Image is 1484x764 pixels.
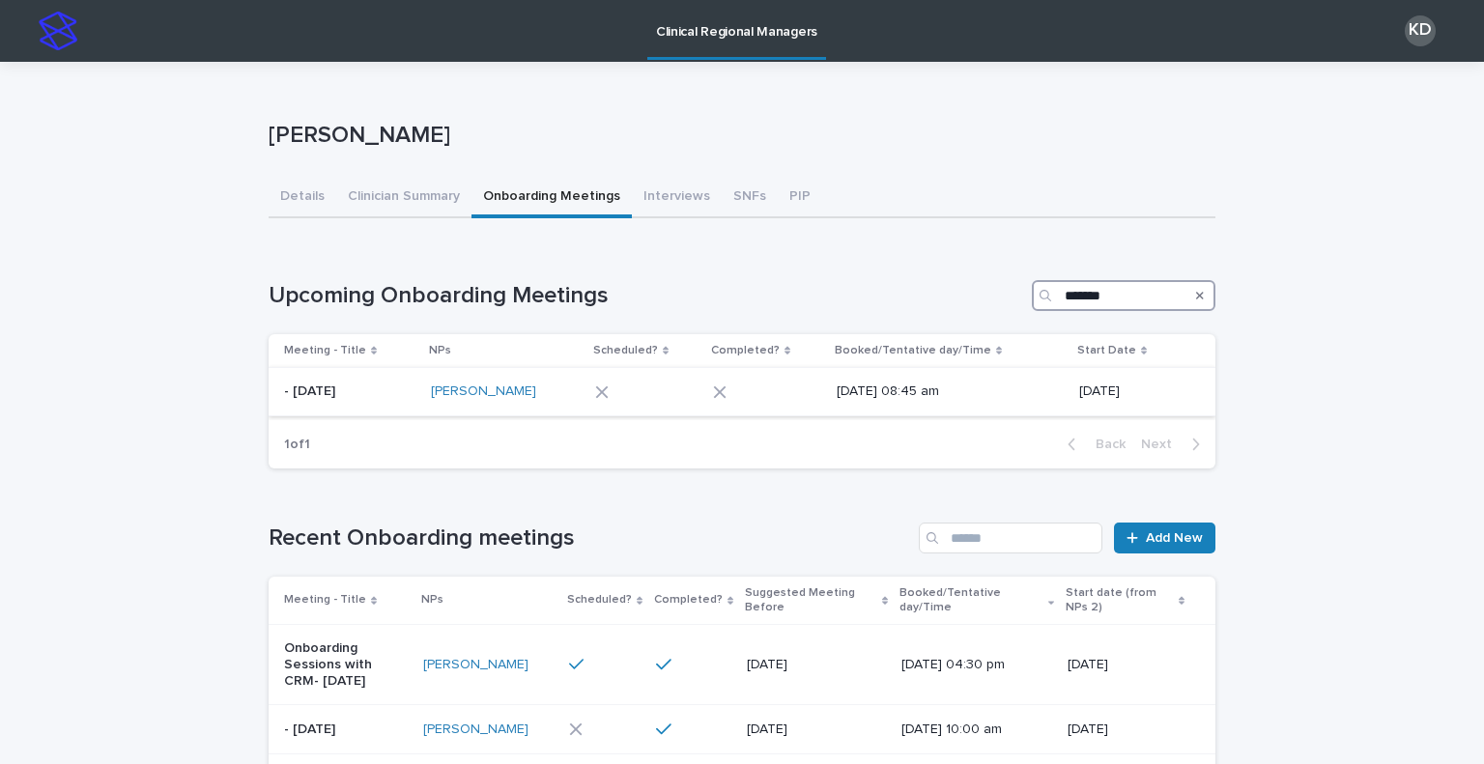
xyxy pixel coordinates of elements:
[747,657,885,673] p: [DATE]
[593,340,658,361] p: Scheduled?
[1066,582,1174,618] p: Start date (from NPs 2)
[423,722,528,738] a: [PERSON_NAME]
[747,722,885,738] p: [DATE]
[269,282,1024,310] h1: Upcoming Onboarding Meetings
[745,582,876,618] p: Suggested Meeting Before
[654,589,723,610] p: Completed?
[711,340,780,361] p: Completed?
[778,178,822,218] button: PIP
[421,589,443,610] p: NPs
[269,421,326,468] p: 1 of 1
[423,657,528,673] a: [PERSON_NAME]
[1079,383,1184,400] p: [DATE]
[919,523,1102,553] input: Search
[284,383,415,400] p: - [DATE]
[284,340,366,361] p: Meeting - Title
[429,340,451,361] p: NPs
[1133,436,1215,453] button: Next
[1141,438,1184,451] span: Next
[1077,340,1136,361] p: Start Date
[471,178,632,218] button: Onboarding Meetings
[567,589,632,610] p: Scheduled?
[269,705,1215,754] tr: - [DATE][PERSON_NAME] [DATE][DATE] 10:00 am[DATE]
[284,640,408,689] p: Onboarding Sessions with CRM- [DATE]
[269,122,1208,150] p: [PERSON_NAME]
[269,524,911,552] h1: Recent Onboarding meetings
[901,722,1040,738] p: [DATE] 10:00 am
[39,12,77,50] img: stacker-logo-s-only.png
[1032,280,1215,311] input: Search
[431,383,536,400] a: [PERSON_NAME]
[1146,531,1203,545] span: Add New
[269,178,336,218] button: Details
[1084,438,1126,451] span: Back
[837,383,998,400] p: [DATE] 08:45 am
[269,368,1215,416] tr: - [DATE][PERSON_NAME] [DATE] 08:45 am[DATE]
[632,178,722,218] button: Interviews
[1405,15,1436,46] div: KD
[1052,436,1133,453] button: Back
[1068,722,1184,738] p: [DATE]
[269,624,1215,704] tr: Onboarding Sessions with CRM- [DATE][PERSON_NAME] [DATE][DATE] 04:30 pm[DATE]
[336,178,471,218] button: Clinician Summary
[899,582,1043,618] p: Booked/Tentative day/Time
[835,340,991,361] p: Booked/Tentative day/Time
[284,589,366,610] p: Meeting - Title
[1068,657,1184,673] p: [DATE]
[284,722,408,738] p: - [DATE]
[1114,523,1215,553] a: Add New
[722,178,778,218] button: SNFs
[901,657,1040,673] p: [DATE] 04:30 pm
